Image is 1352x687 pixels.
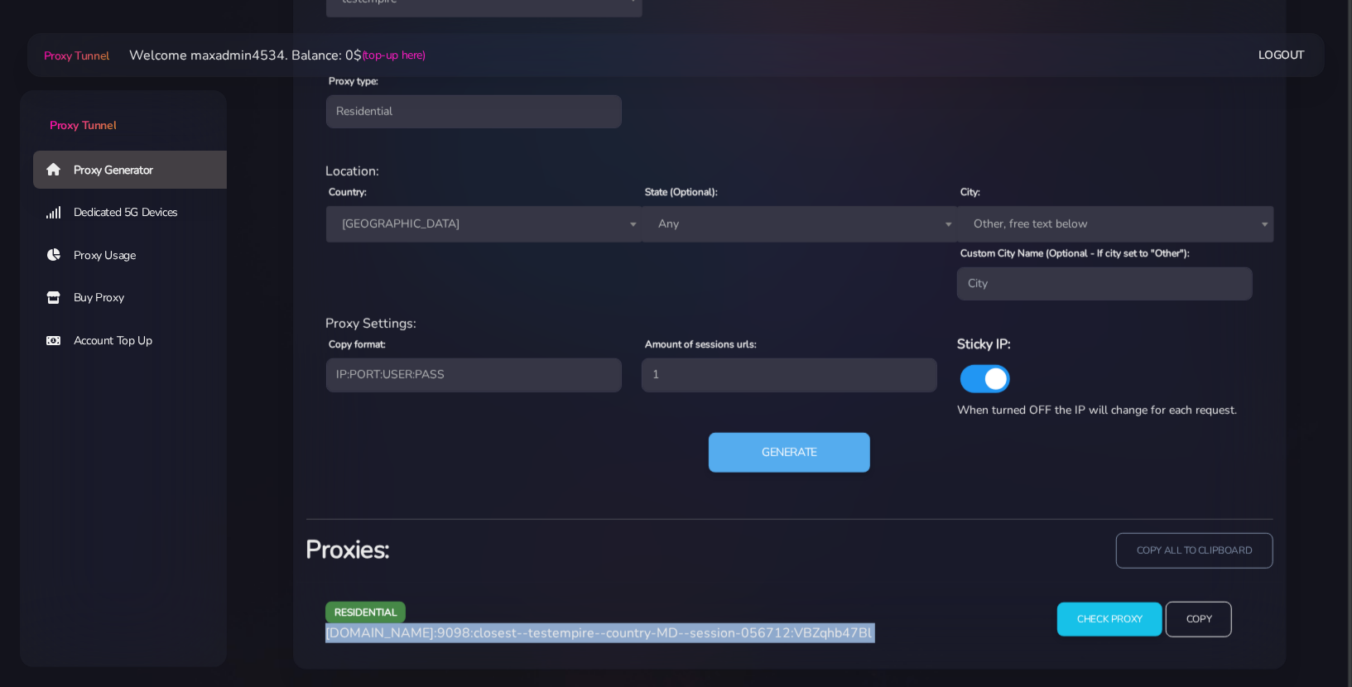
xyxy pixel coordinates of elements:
a: (top-up here) [362,46,426,64]
a: Dedicated 5G Devices [33,194,240,232]
span: When turned OFF the IP will change for each request. [957,402,1237,418]
a: Proxy Generator [33,151,240,189]
label: Copy format: [330,337,387,352]
a: Proxy Usage [33,237,240,275]
span: Moldova [336,213,633,236]
a: Proxy Tunnel [20,90,227,134]
h6: Sticky IP: [957,334,1253,355]
label: Country: [330,185,368,199]
div: Proxy Settings: [316,314,1263,334]
input: City [957,267,1253,300]
button: Generate [709,433,870,473]
h3: Proxies: [306,533,780,567]
span: Proxy Tunnel [44,48,109,64]
iframe: Webchat Widget [1108,416,1331,666]
label: Custom City Name (Optional - If city set to "Other"): [960,246,1190,261]
span: [DOMAIN_NAME]:9098:closest--testempire--country-MD--session-056712:VBZqhb47Bl [325,624,872,642]
label: Proxy type: [330,74,379,89]
span: Any [652,213,948,236]
label: City: [960,185,980,199]
a: Account Top Up [33,322,240,360]
span: Any [642,206,958,243]
span: Other, free text below [967,213,1263,236]
span: Moldova [326,206,642,243]
div: Location: [316,161,1263,181]
a: Buy Proxy [33,279,240,317]
a: Logout [1259,40,1306,70]
label: State (Optional): [645,185,718,199]
label: Amount of sessions urls: [645,337,757,352]
span: Proxy Tunnel [50,118,116,133]
span: residential [325,602,407,622]
input: Check Proxy [1057,603,1162,637]
span: Other, free text below [957,206,1273,243]
li: Welcome maxadmin4534. Balance: 0$ [109,46,426,65]
a: Proxy Tunnel [41,42,109,69]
